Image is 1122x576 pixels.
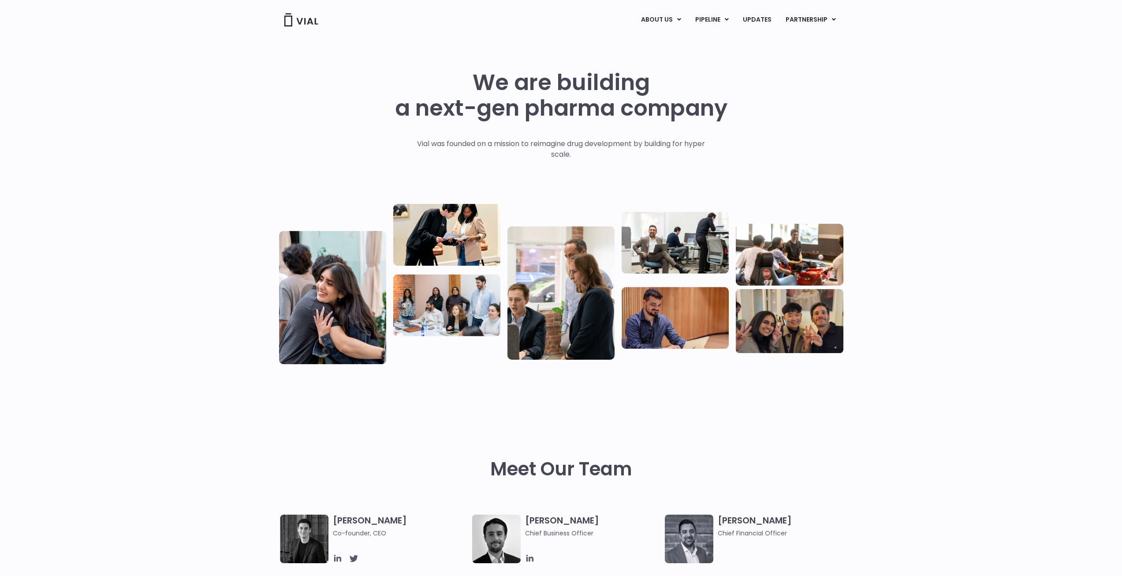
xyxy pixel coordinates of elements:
[507,226,615,360] img: Group of three people standing around a computer looking at the screen
[622,211,729,273] img: Three people working in an office
[736,224,843,286] img: Group of people playing whirlyball
[408,139,714,160] p: Vial was founded on a mission to reimagine drug development by building for hyper scale.
[665,515,713,563] img: Headshot of smiling man named Samir
[525,528,660,538] span: Chief Business Officer
[283,13,319,26] img: Vial Logo
[280,515,328,563] img: A black and white photo of a man in a suit attending a Summit.
[333,528,468,538] span: Co-founder, CEO
[718,528,853,538] span: Chief Financial Officer
[736,12,778,27] a: UPDATES
[622,287,729,349] img: Man working at a computer
[490,459,632,480] h2: Meet Our Team
[634,12,688,27] a: ABOUT USMenu Toggle
[395,70,727,121] h1: We are building a next-gen pharma company
[779,12,843,27] a: PARTNERSHIPMenu Toggle
[718,515,853,538] h3: [PERSON_NAME]
[736,289,843,353] img: Group of 3 people smiling holding up the peace sign
[472,515,521,563] img: A black and white photo of a man in a suit holding a vial.
[688,12,735,27] a: PIPELINEMenu Toggle
[393,274,500,336] img: Eight people standing and sitting in an office
[279,231,386,364] img: Vial Life
[393,204,500,266] img: Two people looking at a paper talking.
[333,515,468,538] h3: [PERSON_NAME]
[525,515,660,538] h3: [PERSON_NAME]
